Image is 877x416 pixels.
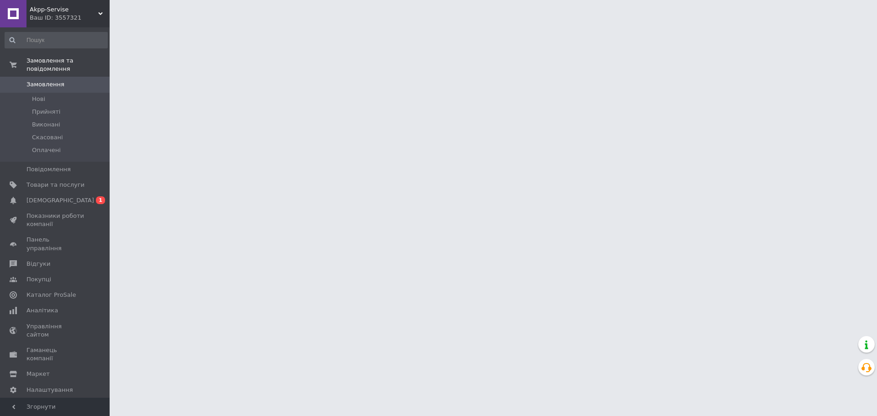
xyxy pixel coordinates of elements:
[26,370,50,378] span: Маркет
[26,306,58,315] span: Аналітика
[30,5,98,14] span: Akpp-Servise
[32,121,60,129] span: Виконані
[32,95,45,103] span: Нові
[26,291,76,299] span: Каталог ProSale
[26,275,51,284] span: Покупці
[26,80,64,89] span: Замовлення
[30,14,110,22] div: Ваш ID: 3557321
[26,236,85,252] span: Панель управління
[32,108,60,116] span: Прийняті
[32,133,63,142] span: Скасовані
[26,260,50,268] span: Відгуки
[26,165,71,174] span: Повідомлення
[26,212,85,228] span: Показники роботи компанії
[32,146,61,154] span: Оплачені
[26,181,85,189] span: Товари та послуги
[26,346,85,363] span: Гаманець компанії
[26,322,85,339] span: Управління сайтом
[26,196,94,205] span: [DEMOGRAPHIC_DATA]
[5,32,108,48] input: Пошук
[26,386,73,394] span: Налаштування
[96,196,105,204] span: 1
[26,57,110,73] span: Замовлення та повідомлення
